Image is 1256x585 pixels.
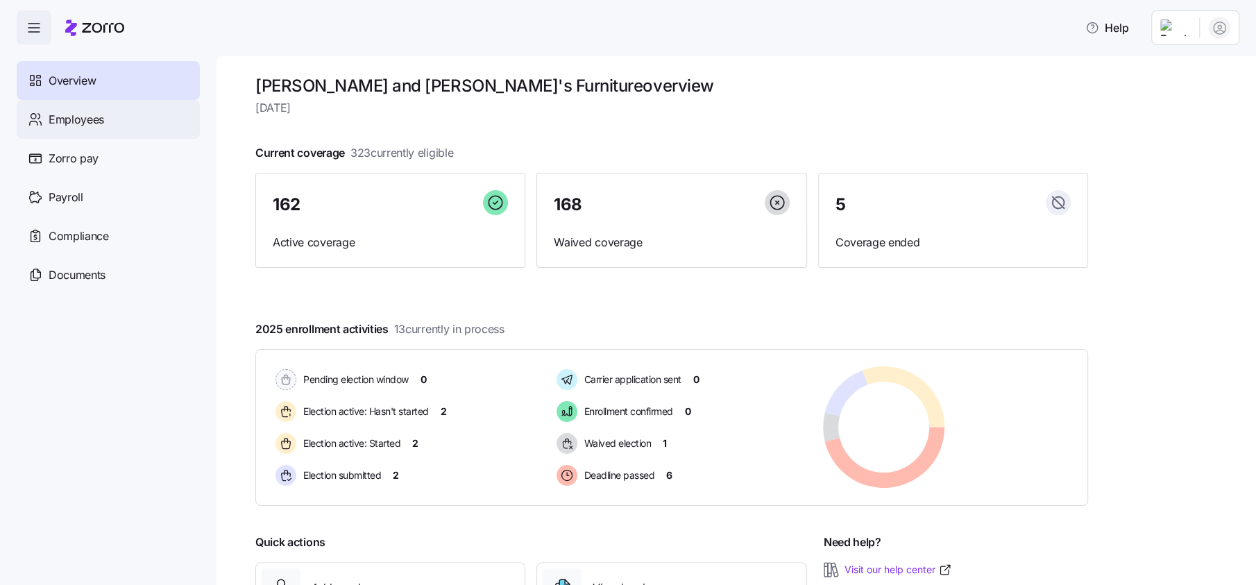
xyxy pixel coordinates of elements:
span: 0 [685,405,691,418]
span: 6 [666,468,672,482]
span: 2 [393,468,399,482]
span: Deadline passed [580,468,655,482]
span: Election submitted [299,468,381,482]
span: 2 [441,405,447,418]
span: Current coverage [255,144,453,162]
span: Employees [49,111,104,128]
span: Payroll [49,189,83,206]
span: 323 currently eligible [350,144,453,162]
span: 1 [663,436,667,450]
img: Employer logo [1160,19,1188,36]
span: 13 currently in process [394,321,504,338]
span: Election active: Started [299,436,400,450]
h1: [PERSON_NAME] and [PERSON_NAME]'s Furniture overview [255,75,1088,96]
a: Documents [17,255,200,294]
span: Compliance [49,228,109,245]
a: Overview [17,61,200,100]
a: Payroll [17,178,200,217]
span: Pending election window [299,373,409,387]
span: 0 [421,373,427,387]
span: Documents [49,266,105,284]
span: 0 [693,373,699,387]
a: Visit our help center [845,563,952,577]
button: Help [1074,14,1140,42]
span: Election active: Hasn't started [299,405,429,418]
span: [DATE] [255,99,1088,117]
span: Quick actions [255,534,325,551]
span: 162 [273,196,300,213]
span: Overview [49,72,96,90]
a: Compliance [17,217,200,255]
span: Help [1085,19,1129,36]
span: 2025 enrollment activities [255,321,504,338]
a: Zorro pay [17,139,200,178]
span: Waived coverage [554,234,789,251]
span: Enrollment confirmed [580,405,673,418]
span: Coverage ended [835,234,1071,251]
span: 168 [554,196,582,213]
span: 2 [412,436,418,450]
span: Active coverage [273,234,508,251]
a: Employees [17,100,200,139]
span: Waived election [580,436,652,450]
span: 5 [835,196,846,213]
span: Need help? [824,534,881,551]
span: Zorro pay [49,150,99,167]
span: Carrier application sent [580,373,681,387]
